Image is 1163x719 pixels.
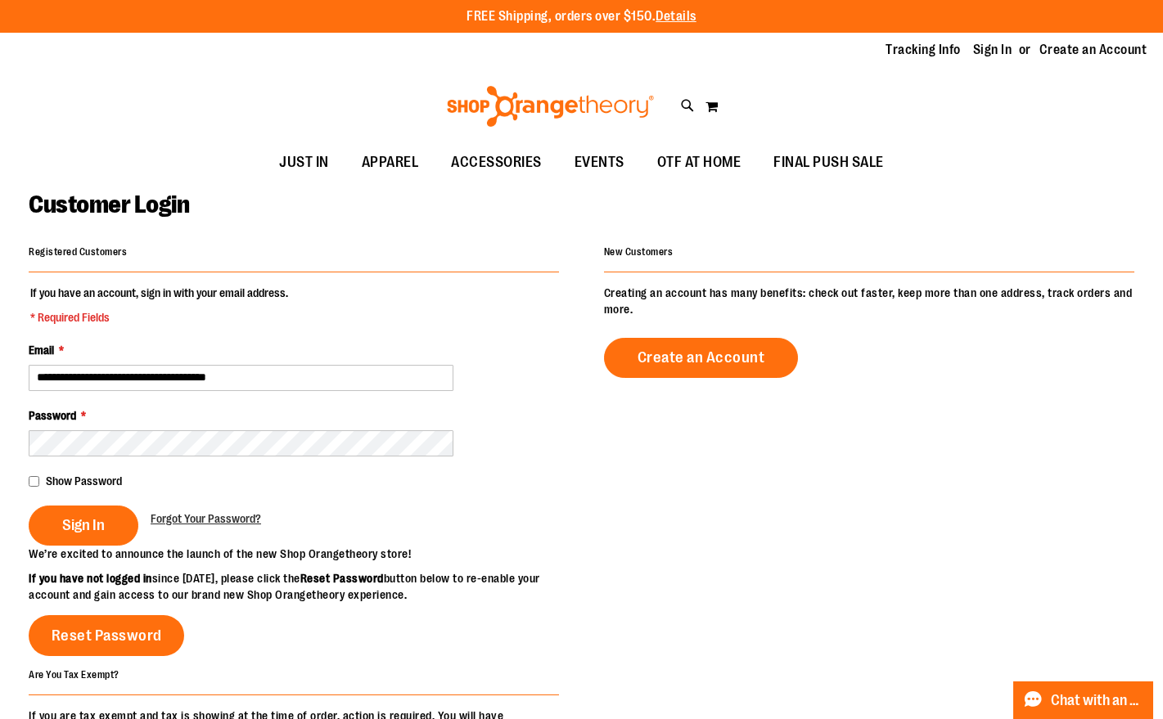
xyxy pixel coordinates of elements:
[638,348,765,366] span: Create an Account
[29,546,582,562] p: We’re excited to announce the launch of the new Shop Orangetheory store!
[1051,693,1143,708] span: Chat with an Expert
[151,512,261,525] span: Forgot Your Password?
[657,144,742,181] span: OTF AT HOME
[1013,681,1154,719] button: Chat with an Expert
[29,506,138,546] button: Sign In
[30,309,288,326] span: * Required Fields
[29,615,184,656] a: Reset Password
[604,338,799,378] a: Create an Account
[1039,41,1147,59] a: Create an Account
[604,285,1134,317] p: Creating an account has many benefits: check out faster, keep more than one address, track orders...
[451,144,542,181] span: ACCESSORIES
[444,86,656,127] img: Shop Orangetheory
[29,668,119,680] strong: Are You Tax Exempt?
[62,516,105,534] span: Sign In
[575,144,624,181] span: EVENTS
[604,246,674,258] strong: New Customers
[52,627,162,645] span: Reset Password
[973,41,1012,59] a: Sign In
[29,570,582,603] p: since [DATE], please click the button below to re-enable your account and gain access to our bran...
[29,409,76,422] span: Password
[467,7,696,26] p: FREE Shipping, orders over $150.
[279,144,329,181] span: JUST IN
[151,510,261,527] a: Forgot Your Password?
[656,9,696,24] a: Details
[29,246,127,258] strong: Registered Customers
[29,344,54,357] span: Email
[773,144,884,181] span: FINAL PUSH SALE
[300,572,384,585] strong: Reset Password
[29,572,152,585] strong: If you have not logged in
[29,285,290,326] legend: If you have an account, sign in with your email address.
[46,474,122,488] span: Show Password
[886,41,961,59] a: Tracking Info
[29,191,189,218] span: Customer Login
[362,144,419,181] span: APPAREL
